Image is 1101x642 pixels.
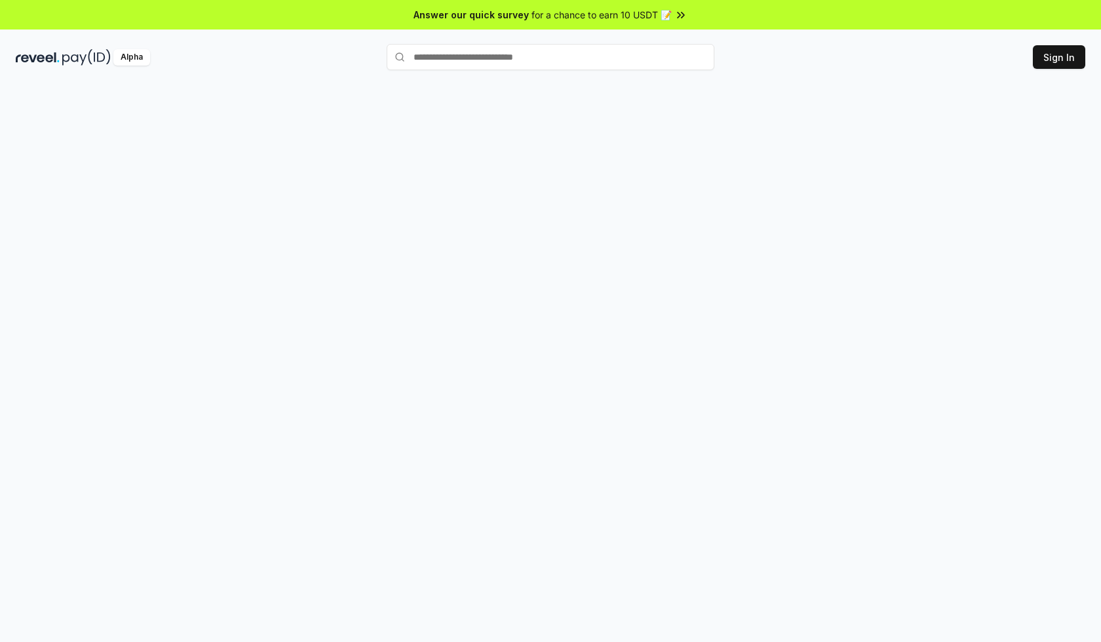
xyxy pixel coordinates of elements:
[414,8,529,22] span: Answer our quick survey
[531,8,672,22] span: for a chance to earn 10 USDT 📝
[113,49,150,66] div: Alpha
[1033,45,1085,69] button: Sign In
[62,49,111,66] img: pay_id
[16,49,60,66] img: reveel_dark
